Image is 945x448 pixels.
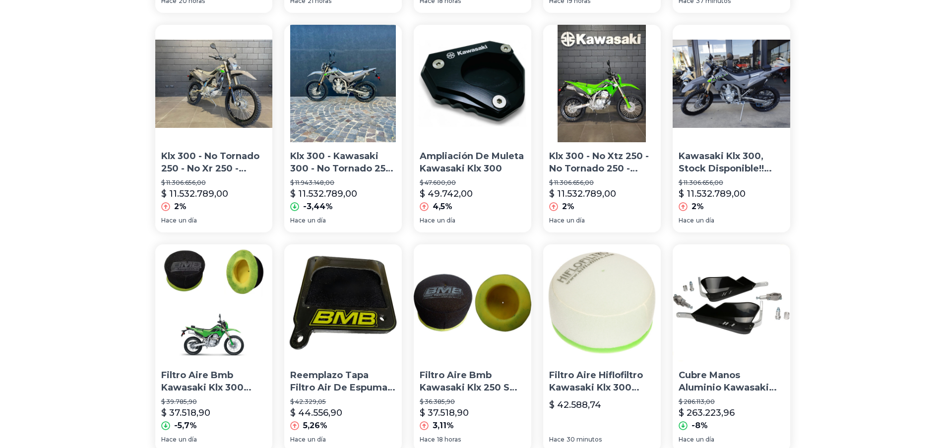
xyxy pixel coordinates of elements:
p: $ 286.113,00 [679,398,784,406]
p: $ 11.532.789,00 [549,187,616,201]
a: Klx 300 - No Xtz 250 - No Tornado 250 - Kawasaki QuilmesKlx 300 - No Xtz 250 - No Tornado 250 - K... [543,25,661,232]
span: un día [696,436,714,444]
p: -3,44% [303,201,333,213]
span: Hace [161,436,177,444]
p: Ampliación De Muleta Kawasaki Klx 300 [420,150,525,175]
span: Hace [549,436,565,444]
img: Ampliación De Muleta Kawasaki Klx 300 [414,25,531,142]
p: $ 263.223,96 [679,406,735,420]
p: $ 47.600,00 [420,179,525,187]
span: Hace [161,217,177,224]
p: $ 39.785,90 [161,398,267,406]
p: $ 11.306.656,00 [549,179,655,187]
a: Ampliación De Muleta Kawasaki Klx 300Ampliación De Muleta Kawasaki Klx 300$ 47.600,00$ 49.742,004... [414,25,531,232]
span: Hace [679,436,694,444]
p: Klx 300 - No Tornado 250 - No Xr 250 - Tomamos Permuta [161,150,267,175]
p: $ 11.943.148,00 [290,179,396,187]
a: Klx 300 - Kawasaki 300 - No Tornado 250 -no Xr 250Klx 300 - Kawasaki 300 - No Tornado 250 -no Xr ... [284,25,402,232]
p: Filtro Aire Bmb Kawasaki Klx 300 [PERSON_NAME] Todas Del Año 2024 [161,369,267,394]
img: Klx 300 - Kawasaki 300 - No Tornado 250 -no Xr 250 [284,25,402,142]
span: Hace [420,436,435,444]
p: $ 11.532.789,00 [290,187,357,201]
a: Klx 300 - No Tornado 250 - No Xr 250 - Tomamos Permuta Klx 300 - No Tornado 250 - No Xr 250 - Tom... [155,25,273,232]
span: Hace [290,436,306,444]
a: Kawasaki Klx 300, Stock Disponible!! Color Verde O Gris!! Kawasaki Klx 300, Stock Disponible!! Co... [673,25,790,232]
img: Filtro Aire Bmb Kawasaki Klx 300 R L Todas Del Año 2024 [155,244,273,362]
p: 5,26% [303,420,327,432]
p: $ 49.742,00 [420,187,473,201]
img: Cubre Manos Aluminio Kawasaki Klx 300 - Negro [673,244,790,362]
p: $ 11.306.656,00 [679,179,784,187]
img: Klx 300 - No Tornado 250 - No Xr 250 - Tomamos Permuta [155,25,273,142]
p: $ 37.518,90 [420,406,469,420]
img: Klx 300 - No Xtz 250 - No Tornado 250 - Kawasaki Quilmes [543,25,661,142]
img: Filtro Aire Bmb Kawasaki Klx 250 S Klx 250 Skf Klx 300 R [414,244,531,362]
span: Hace [420,217,435,224]
span: 18 horas [437,436,461,444]
span: un día [179,436,197,444]
p: 2% [562,201,574,213]
img: Reemplazo Tapa Filtro Air De Espuma Lavable Kawasaki Klx 300 [284,244,402,362]
span: 30 minutos [567,436,602,444]
p: Cubre Manos Aluminio Kawasaki Klx 300 - Negro [679,369,784,394]
p: $ 44.556,90 [290,406,342,420]
p: Klx 300 - Kawasaki 300 - No Tornado 250 -no Xr 250 [290,150,396,175]
p: Kawasaki Klx 300, Stock Disponible!! Color Verde O Gris!! [679,150,784,175]
span: un día [437,217,455,224]
span: un día [179,217,197,224]
p: Filtro Aire Hiflofiltro Kawasaki Klx 300 Todas 23-24 Lavable [549,369,655,394]
span: Hace [679,217,694,224]
p: 4,5% [433,201,452,213]
p: $ 11.306.656,00 [161,179,267,187]
p: Filtro Aire Bmb Kawasaki Klx 250 S Klx 250 Skf Klx 300 R [420,369,525,394]
p: $ 36.385,90 [420,398,525,406]
p: $ 42.588,74 [549,398,601,412]
p: 2% [174,201,187,213]
p: $ 42.329,05 [290,398,396,406]
p: Reemplazo Tapa Filtro Air De Espuma Lavable Kawasaki Klx 300 [290,369,396,394]
span: Hace [549,217,565,224]
span: un día [567,217,585,224]
p: -5,7% [174,420,197,432]
span: un día [308,217,326,224]
img: Kawasaki Klx 300, Stock Disponible!! Color Verde O Gris!! [673,25,790,142]
span: un día [696,217,714,224]
p: $ 11.532.789,00 [679,187,746,201]
p: -8% [692,420,708,432]
span: Hace [290,217,306,224]
img: Filtro Aire Hiflofiltro Kawasaki Klx 300 Todas 23-24 Lavable [543,244,661,362]
p: Klx 300 - No Xtz 250 - No Tornado 250 - Kawasaki Quilmes [549,150,655,175]
span: un día [308,436,326,444]
p: $ 11.532.789,00 [161,187,228,201]
p: 2% [692,201,704,213]
p: 3,11% [433,420,454,432]
p: $ 37.518,90 [161,406,210,420]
